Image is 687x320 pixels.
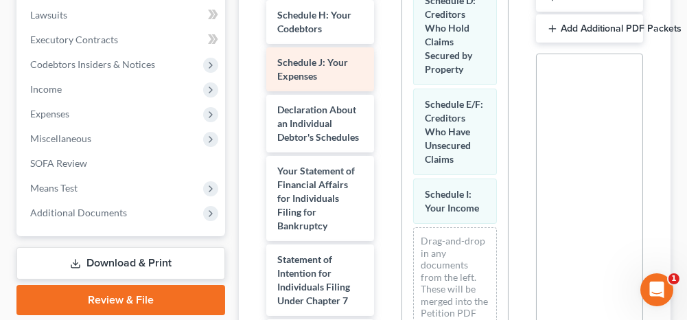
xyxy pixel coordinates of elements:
[277,253,350,306] span: Statement of Intention for Individuals Filing Under Chapter 7
[30,108,69,119] span: Expenses
[30,9,67,21] span: Lawsuits
[640,273,673,306] iframe: Intercom live chat
[277,56,348,82] span: Schedule J: Your Expenses
[19,151,225,176] a: SOFA Review
[16,247,225,279] a: Download & Print
[19,3,225,27] a: Lawsuits
[30,34,118,45] span: Executory Contracts
[277,104,359,143] span: Declaration About an Individual Debtor's Schedules
[668,273,679,284] span: 1
[536,14,643,43] button: Add Additional PDF Packets
[425,188,479,214] span: Schedule I: Your Income
[277,165,355,231] span: Your Statement of Financial Affairs for Individuals Filing for Bankruptcy
[30,157,87,169] span: SOFA Review
[30,58,155,70] span: Codebtors Insiders & Notices
[30,207,127,218] span: Additional Documents
[30,182,78,194] span: Means Test
[30,83,62,95] span: Income
[425,98,483,165] span: Schedule E/F: Creditors Who Have Unsecured Claims
[277,9,351,34] span: Schedule H: Your Codebtors
[30,133,91,144] span: Miscellaneous
[16,285,225,315] a: Review & File
[19,27,225,52] a: Executory Contracts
